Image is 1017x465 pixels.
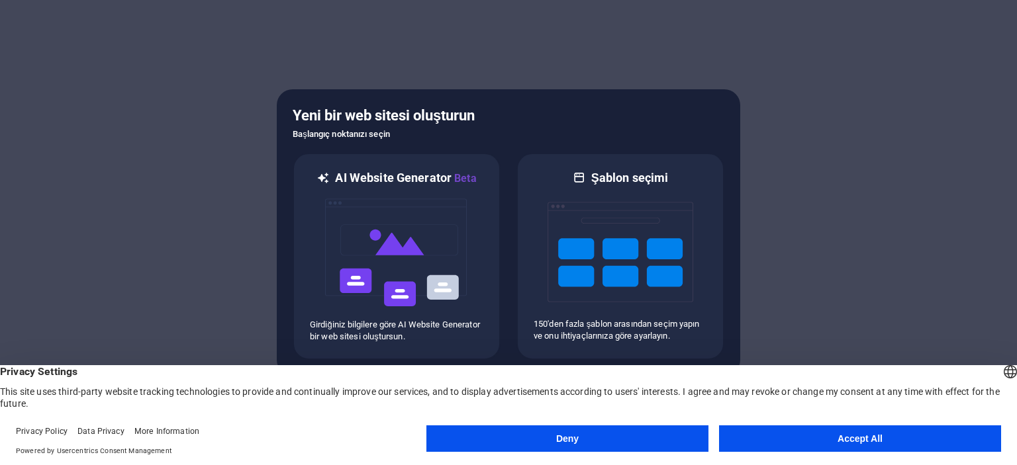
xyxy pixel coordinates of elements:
h6: AI Website Generator [335,170,476,187]
span: Beta [452,172,477,185]
h5: Yeni bir web sitesi oluşturun [293,105,724,126]
div: Şablon seçimi150'den fazla şablon arasından seçim yapın ve onu ihtiyaçlarınıza göre ayarlayın. [516,153,724,360]
p: 150'den fazla şablon arasından seçim yapın ve onu ihtiyaçlarınıza göre ayarlayın. [534,318,707,342]
h6: Başlangıç noktanızı seçin [293,126,724,142]
img: ai [324,187,469,319]
h6: Şablon seçimi [591,170,669,186]
p: Girdiğiniz bilgilere göre AI Website Generator bir web sitesi oluştursun. [310,319,483,343]
div: AI Website GeneratorBetaaiGirdiğiniz bilgilere göre AI Website Generator bir web sitesi oluştursun. [293,153,501,360]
